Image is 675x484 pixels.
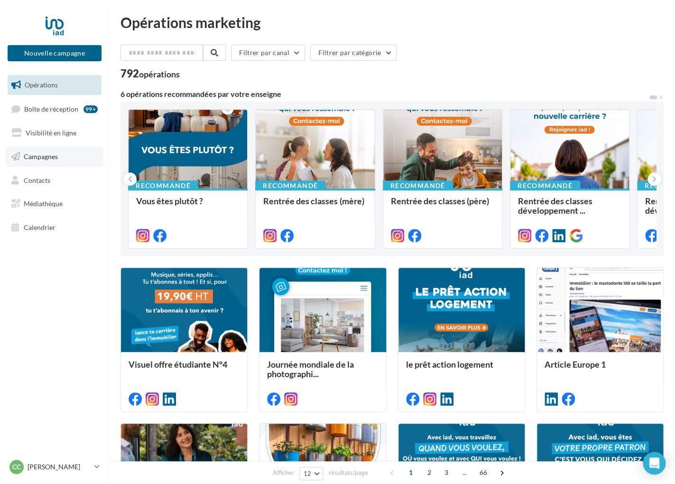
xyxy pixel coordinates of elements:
div: 792 [120,68,180,79]
a: Calendrier [6,218,103,237]
a: Visibilité en ligne [6,123,103,143]
span: Visuel offre étudiante N°4 [129,359,227,370]
span: Visibilité en ligne [26,129,76,137]
div: opérations [139,70,180,78]
span: 3 [438,465,453,480]
span: 12 [304,470,312,477]
span: Contacts [24,176,50,184]
span: Rentrée des classes (père) [391,196,489,206]
span: 66 [475,465,491,480]
div: Recommandé [128,180,198,191]
span: Rentrée des classes développement ... [518,196,592,216]
button: Filtrer par catégorie [310,45,397,61]
span: Journée mondiale de la photographi... [267,359,353,379]
a: Campagnes [6,147,103,167]
div: Open Intercom Messenger [643,452,666,475]
div: Recommandé [510,180,580,191]
div: Recommandé [255,180,325,191]
a: Opérations [6,75,103,95]
p: [PERSON_NAME] [28,462,91,472]
span: Boîte de réception [24,104,78,113]
span: 1 [403,465,418,480]
span: Calendrier [24,223,55,231]
span: Médiathèque [24,199,63,208]
span: Campagnes [24,152,58,161]
button: Filtrer par canal [231,45,305,61]
a: Boîte de réception99+ [6,99,103,119]
div: 6 opérations recommandées par votre enseigne [120,90,648,98]
span: Cc [12,462,21,472]
button: Nouvelle campagne [8,45,102,61]
span: Vous êtes plutôt ? [136,196,203,206]
a: Médiathèque [6,194,103,214]
span: ... [457,465,472,480]
span: Afficher [273,468,294,477]
span: résultats/page [328,468,368,477]
span: Opérations [25,81,58,89]
div: 99+ [83,105,98,113]
div: Recommandé [383,180,453,191]
a: Contacts [6,171,103,190]
a: Cc [PERSON_NAME] [8,458,102,476]
span: 2 [421,465,436,480]
button: 12 [299,467,324,480]
span: Article Europe 1 [545,359,606,370]
span: le prêt action logement [406,359,493,370]
span: Rentrée des classes (mère) [263,196,364,206]
div: Opérations marketing [120,15,664,29]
